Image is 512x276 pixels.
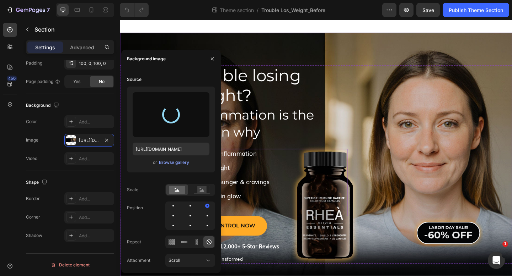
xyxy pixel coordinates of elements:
[26,178,49,187] div: Shape
[70,44,94,51] p: Advanced
[127,76,142,83] div: Source
[79,196,112,202] div: Add...
[127,56,166,62] div: Background image
[261,6,325,14] span: Trouble Los_Weight_Before
[79,233,112,239] div: Add...
[26,214,40,220] div: Corner
[3,3,53,17] button: 7
[26,195,40,202] div: Border
[72,256,247,265] p: 24000+ Lives transformed
[159,159,190,166] button: Browse gallery
[320,215,395,248] img: gempages_541051454656349315-1228366c-b032-4833-b112-666a1f78cfe0.svg
[133,143,209,155] input: https://example.com/image.jpg
[416,3,440,17] button: Save
[79,119,112,125] div: Add...
[127,205,143,211] div: Position
[120,3,149,17] div: Undo/Redo
[99,78,105,85] span: No
[127,187,138,193] div: Scale
[7,76,17,81] div: 450
[26,137,38,143] div: Image
[449,6,503,14] div: Publish Theme Section
[79,60,112,67] div: 100, 0, 100, 0
[26,118,37,125] div: Color
[257,6,258,14] span: /
[26,101,60,110] div: Background
[79,156,112,162] div: Add...
[73,78,80,85] span: Yes
[79,214,112,221] div: Add...
[169,258,180,263] span: Scroll
[120,20,512,276] iframe: Design area
[50,261,90,269] div: Delete element
[159,159,189,166] div: Browse gallery
[127,239,141,245] div: Repeat
[79,137,100,144] div: [URL][DOMAIN_NAME]
[26,232,42,239] div: Shadow
[165,254,215,267] button: Scroll
[26,155,37,162] div: Video
[502,241,508,247] span: 1
[422,7,434,13] span: Save
[26,259,114,271] button: Delete element
[443,3,509,17] button: Publish Theme Section
[26,60,42,66] div: Padding
[488,252,505,269] iframe: Intercom live chat
[34,25,98,34] p: Section
[35,44,55,51] p: Settings
[47,6,50,14] p: 7
[218,6,255,14] span: Theme section
[26,78,60,85] div: Page padding
[153,158,157,167] span: or
[127,257,150,264] div: Attachment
